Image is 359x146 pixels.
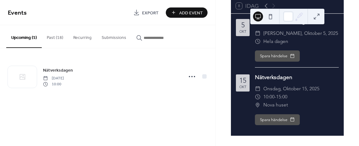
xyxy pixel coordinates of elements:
span: 10:00 [263,93,275,101]
div: ​ [255,93,261,101]
div: okt [239,30,246,33]
span: - [275,93,276,101]
div: ​ [255,37,261,45]
button: Upcoming (1) [6,25,42,48]
span: Export [142,10,159,16]
span: [DATE] [43,76,64,81]
span: Hela dagen [263,37,288,45]
div: okt [239,85,246,89]
div: ​ [255,29,261,37]
span: Add Event [179,10,203,16]
span: 10:00 [43,81,64,87]
div: 5 [241,22,245,29]
button: Spara händelse [255,114,300,125]
span: Events [8,7,27,19]
button: Add Event [166,7,208,18]
a: Export [129,7,163,18]
div: ​ [255,101,261,109]
div: 15 [239,77,246,84]
button: Recurring [68,25,97,47]
div: Nätverksdagen [255,73,339,81]
span: 15:00 [276,93,287,101]
span: [PERSON_NAME], oktober 5, 2025 [263,29,338,37]
a: Nätverksdagen [43,67,73,74]
span: onsdag, oktober 15, 2025 [263,85,319,93]
span: Nova huset [263,101,288,109]
button: Submissions [97,25,131,47]
button: Spara händelse [255,50,300,62]
div: ​ [255,85,261,93]
button: Past (18) [42,25,68,47]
